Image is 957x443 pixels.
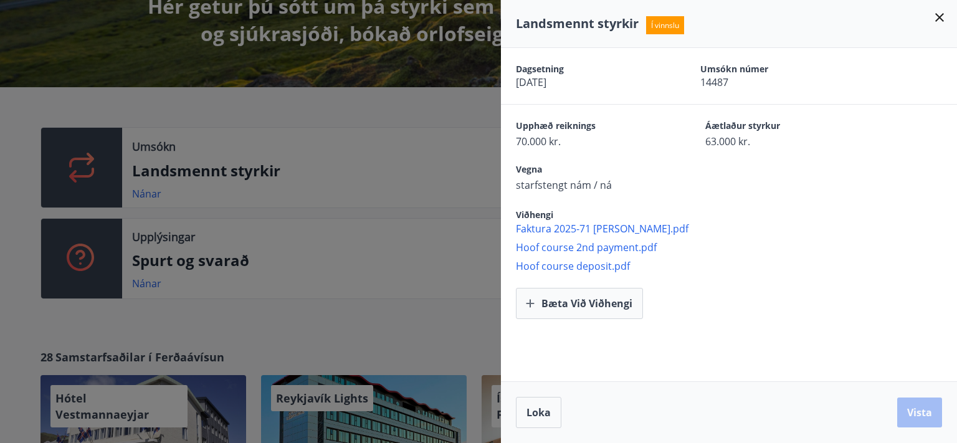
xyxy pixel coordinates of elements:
span: Loka [526,406,551,419]
span: Í vinnslu [646,16,684,34]
span: 63.000 kr. [705,135,851,148]
span: Landsmennt styrkir [516,15,639,32]
span: 14487 [700,75,841,89]
span: Hoof course deposit.pdf [516,259,957,273]
span: Dagsetning [516,63,657,75]
span: 70.000 kr. [516,135,662,148]
span: Umsókn númer [700,63,841,75]
span: Faktura 2025-71 [PERSON_NAME].pdf [516,222,957,236]
button: Bæta við viðhengi [516,288,643,319]
span: Upphæð reiknings [516,120,662,135]
span: starfstengt nám / ná [516,178,662,192]
span: Vegna [516,163,662,178]
span: Hoof course 2nd payment.pdf [516,241,957,254]
button: Loka [516,397,561,428]
span: [DATE] [516,75,657,89]
span: Viðhengi [516,209,553,221]
span: Áætlaður styrkur [705,120,851,135]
